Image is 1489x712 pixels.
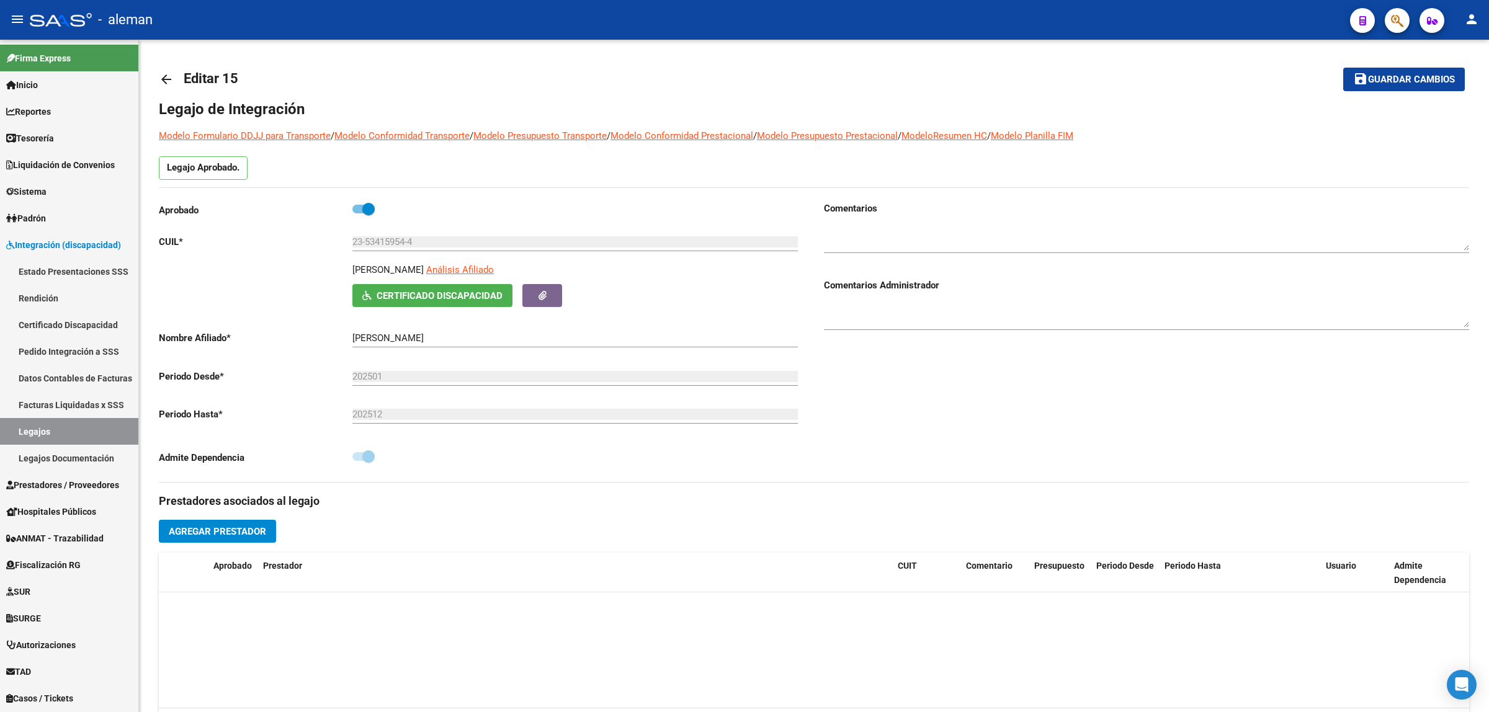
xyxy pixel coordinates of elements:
[473,130,607,141] a: Modelo Presupuesto Transporte
[1353,71,1368,86] mat-icon: save
[6,558,81,572] span: Fiscalización RG
[6,211,46,225] span: Padrón
[159,235,352,249] p: CUIL
[6,612,41,625] span: SURGE
[159,492,1469,510] h3: Prestadores asociados al legajo
[1368,74,1455,86] span: Guardar cambios
[757,130,898,141] a: Modelo Presupuesto Prestacional
[6,478,119,492] span: Prestadores / Proveedores
[159,370,352,383] p: Periodo Desde
[1096,561,1154,571] span: Periodo Desde
[159,331,352,345] p: Nombre Afiliado
[1029,553,1091,594] datatable-header-cell: Presupuesto
[159,520,276,543] button: Agregar Prestador
[6,665,31,679] span: TAD
[991,130,1073,141] a: Modelo Planilla FIM
[159,130,331,141] a: Modelo Formulario DDJJ para Transporte
[6,185,47,198] span: Sistema
[6,532,104,545] span: ANMAT - Trazabilidad
[6,638,76,652] span: Autorizaciones
[334,130,470,141] a: Modelo Conformidad Transporte
[184,71,238,86] span: Editar 15
[1464,12,1479,27] mat-icon: person
[159,156,248,180] p: Legajo Aprobado.
[159,203,352,217] p: Aprobado
[824,202,1469,215] h3: Comentarios
[6,585,30,599] span: SUR
[352,284,512,307] button: Certificado Discapacidad
[377,290,503,301] span: Certificado Discapacidad
[893,553,961,594] datatable-header-cell: CUIT
[263,561,302,571] span: Prestador
[352,263,424,277] p: [PERSON_NAME]
[898,561,917,571] span: CUIT
[169,526,266,537] span: Agregar Prestador
[1343,68,1465,91] button: Guardar cambios
[1321,553,1389,594] datatable-header-cell: Usuario
[6,158,115,172] span: Liquidación de Convenios
[10,12,25,27] mat-icon: menu
[966,561,1013,571] span: Comentario
[159,72,174,87] mat-icon: arrow_back
[6,105,51,118] span: Reportes
[6,78,38,92] span: Inicio
[1326,561,1356,571] span: Usuario
[1447,670,1477,700] div: Open Intercom Messenger
[1034,561,1084,571] span: Presupuesto
[1389,553,1457,594] datatable-header-cell: Admite Dependencia
[159,451,352,465] p: Admite Dependencia
[159,99,1469,119] h1: Legajo de Integración
[1091,553,1160,594] datatable-header-cell: Periodo Desde
[1160,553,1228,594] datatable-header-cell: Periodo Hasta
[1165,561,1221,571] span: Periodo Hasta
[258,553,893,594] datatable-header-cell: Prestador
[6,131,54,145] span: Tesorería
[6,238,121,252] span: Integración (discapacidad)
[159,407,352,421] p: Periodo Hasta
[901,130,987,141] a: ModeloResumen HC
[98,6,153,33] span: - aleman
[610,130,753,141] a: Modelo Conformidad Prestacional
[6,692,73,705] span: Casos / Tickets
[213,561,252,571] span: Aprobado
[824,278,1469,292] h3: Comentarios Administrador
[6,505,96,518] span: Hospitales Públicos
[1394,561,1446,585] span: Admite Dependencia
[6,51,71,65] span: Firma Express
[961,553,1029,594] datatable-header-cell: Comentario
[426,264,494,275] span: Análisis Afiliado
[208,553,258,594] datatable-header-cell: Aprobado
